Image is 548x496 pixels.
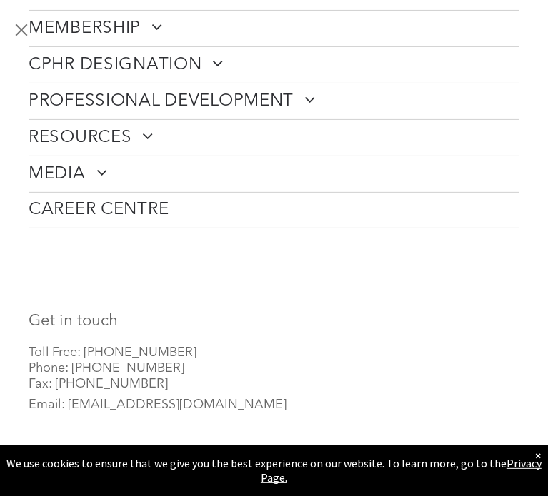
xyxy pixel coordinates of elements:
[29,378,168,390] span: Fax: [PHONE_NUMBER]
[29,47,519,83] a: CPHR DESIGNATION
[29,83,519,119] a: PROFESSIONAL DEVELOPMENT
[261,456,542,485] a: Privacy Page.
[29,346,196,359] span: Toll Free: [PHONE_NUMBER]
[535,448,541,462] div: Dismiss notification
[29,11,519,46] a: MEMBERSHIP
[29,398,287,411] span: Email: [EMAIL_ADDRESS][DOMAIN_NAME]
[29,313,118,329] font: Get in touch
[29,193,519,228] a: CAREER CENTRE
[7,16,36,44] button: menu
[29,156,519,192] a: MEDIA
[29,120,519,156] a: RESOURCES
[29,362,184,375] span: Phone: [PHONE_NUMBER]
